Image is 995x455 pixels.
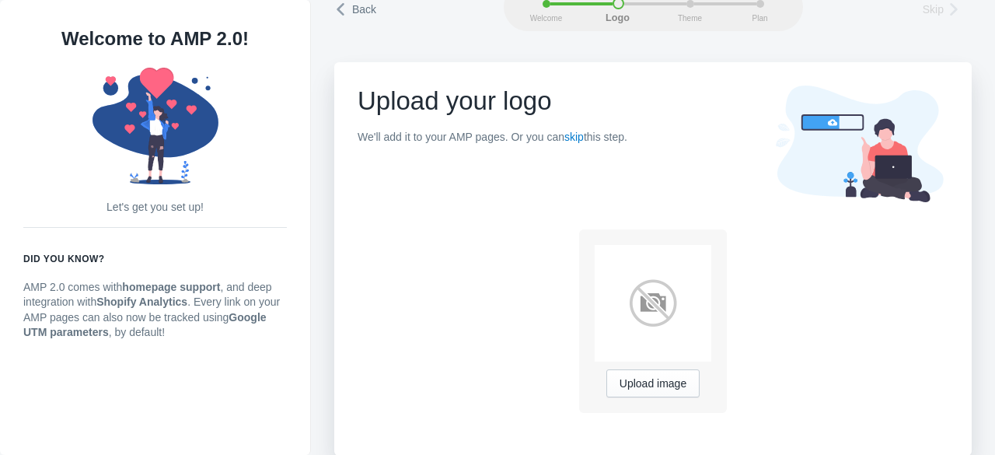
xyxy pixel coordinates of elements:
[606,369,700,397] button: Upload image
[358,86,627,117] h1: Upload your logo
[599,13,637,24] span: Logo
[564,131,584,143] a: skip
[741,14,780,23] span: Plan
[23,200,287,215] p: Let's get you set up!
[23,23,287,54] h1: Welcome to AMP 2.0!
[352,2,376,17] span: Back
[358,130,627,145] p: We'll add it to your AMP pages. Or you can this step.
[917,377,976,436] iframe: Drift Widget Chat Controller
[527,14,566,23] span: Welcome
[671,14,710,23] span: Theme
[23,251,287,267] h6: Did you know?
[96,296,187,308] strong: Shopify Analytics
[595,245,711,362] img: no-image-available.png
[620,378,686,390] span: Upload image
[122,281,220,293] strong: homepage support
[23,280,287,341] p: AMP 2.0 comes with , and deep integration with . Every link on your AMP pages can also now be tra...
[23,311,267,339] strong: Google UTM parameters
[923,2,944,17] span: Skip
